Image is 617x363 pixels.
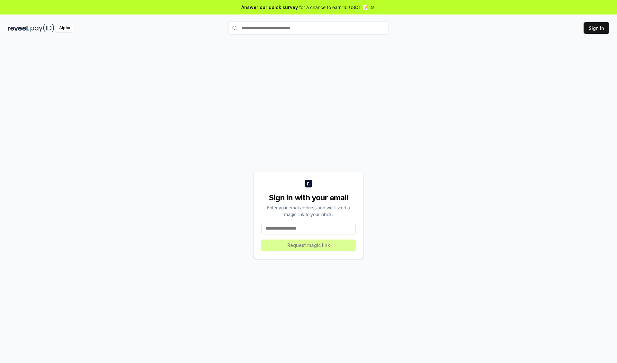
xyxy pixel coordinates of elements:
div: Enter your email address and we’ll send a magic link to your inbox. [261,204,356,218]
div: Alpha [56,24,74,32]
span: Answer our quick survey [241,4,298,11]
span: for a chance to earn 10 USDT 📝 [299,4,368,11]
img: logo_small [305,180,312,187]
div: Sign in with your email [261,193,356,203]
img: reveel_dark [8,24,29,32]
img: pay_id [31,24,54,32]
button: Sign In [584,22,609,34]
